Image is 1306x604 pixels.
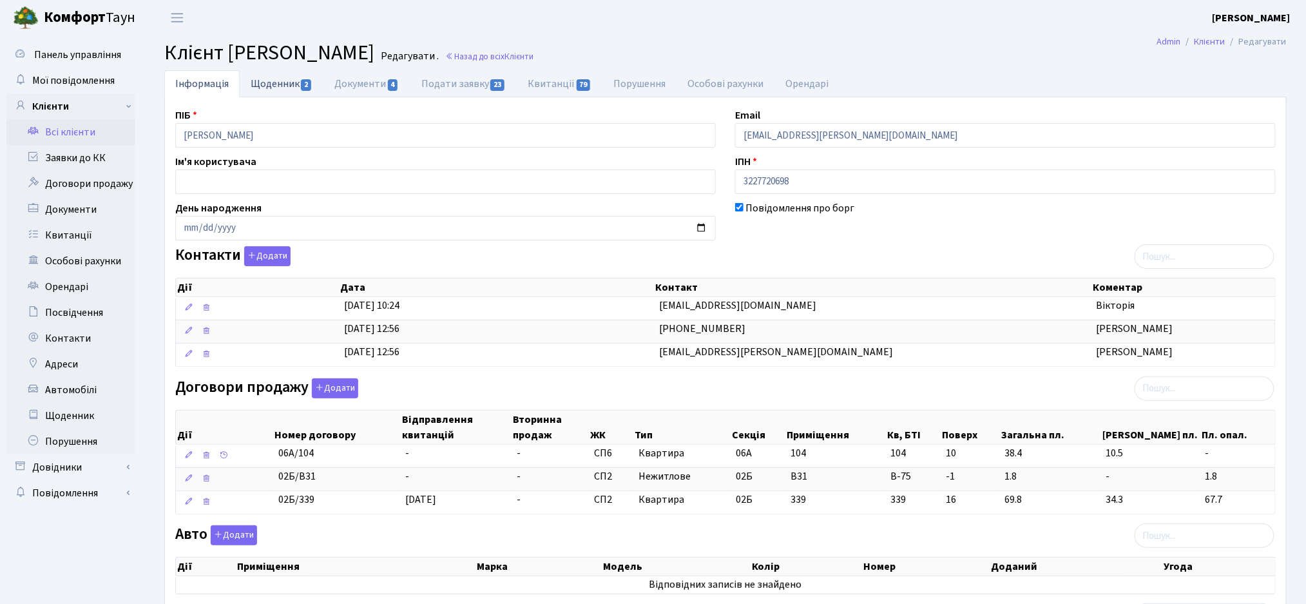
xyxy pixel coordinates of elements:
img: logo.png [13,5,39,31]
label: ІПН [735,154,757,170]
span: 34.3 [1106,492,1195,507]
span: 02Б/339 [278,492,314,507]
a: Посвідчення [6,300,135,326]
th: Тип [634,411,731,444]
label: Авто [175,525,257,545]
a: Адреси [6,351,135,377]
a: Щоденник [240,70,323,97]
span: 104 [791,446,806,460]
th: Пл. опал. [1200,411,1275,444]
span: [DATE] 10:24 [344,298,399,313]
a: Клієнти [6,93,135,119]
th: Модель [602,558,751,576]
a: Клієнти [1195,35,1225,48]
span: Клієнти [504,50,533,63]
label: День народження [175,200,262,216]
a: Документи [323,70,410,97]
span: В-75 [891,469,936,484]
b: Комфорт [44,7,106,28]
a: Інформація [164,70,240,97]
th: Номер договору [273,411,400,444]
th: Коментар [1091,278,1275,297]
span: 1.8 [1005,469,1096,484]
span: 23 [490,79,504,91]
span: 02Б/В31 [278,469,316,483]
span: 10 [946,446,995,461]
a: Орендарі [6,274,135,300]
a: Подати заявку [410,70,517,97]
a: Договори продажу [6,171,135,197]
span: Нежитлове [639,469,725,484]
th: Кв, БТІ [886,411,941,444]
span: [DATE] 12:56 [344,345,399,359]
a: Документи [6,197,135,222]
span: 38.4 [1005,446,1096,461]
span: - [517,446,521,460]
span: 79 [577,79,591,91]
span: -1 [946,469,995,484]
span: СП2 [594,492,628,507]
a: Особові рахунки [6,248,135,274]
label: Контакти [175,246,291,266]
th: Відправлення квитанцій [401,411,512,444]
th: ЖК [589,411,633,444]
a: Особові рахунки [677,70,775,97]
button: Переключити навігацію [161,7,193,28]
a: Квитанції [517,70,602,97]
a: Додати [309,376,358,398]
span: 69.8 [1005,492,1096,507]
span: [DATE] 12:56 [344,322,399,336]
label: Повідомлення про борг [745,200,854,216]
span: 10.5 [1106,446,1195,461]
th: Дії [176,278,339,297]
input: Пошук... [1135,244,1274,269]
a: Назад до всіхКлієнти [445,50,533,63]
a: Порушення [6,429,135,454]
span: [EMAIL_ADDRESS][PERSON_NAME][DOMAIN_NAME] [659,345,893,359]
a: Щоденник [6,403,135,429]
a: Додати [207,523,257,546]
button: Контакти [244,246,291,266]
th: Номер [863,558,990,576]
span: 02Б [736,469,753,483]
a: Автомобілі [6,377,135,403]
span: Клієнт [PERSON_NAME] [164,38,374,68]
span: [PERSON_NAME] [1097,345,1173,359]
th: Дії [176,558,236,576]
td: Відповідних записів не знайдено [176,576,1275,594]
span: - [1205,446,1270,461]
span: Таун [44,7,135,29]
span: Мої повідомлення [32,73,115,88]
th: Контакт [655,278,1092,297]
span: - [406,446,410,460]
span: 06А [736,446,752,460]
label: Договори продажу [175,378,358,398]
span: [PERSON_NAME] [1097,322,1173,336]
a: Мої повідомлення [6,68,135,93]
span: 06А/104 [278,446,314,460]
a: Панель управління [6,42,135,68]
span: Вікторія [1097,298,1135,313]
th: Приміщення [785,411,886,444]
span: 4 [388,79,398,91]
th: Секція [731,411,785,444]
b: [PERSON_NAME] [1213,11,1291,25]
span: [DATE] [406,492,437,507]
a: Повідомлення [6,480,135,506]
span: СП6 [594,446,628,461]
span: - [517,492,521,507]
span: 339 [891,492,936,507]
a: Орендарі [775,70,840,97]
span: [PHONE_NUMBER] [659,322,745,336]
span: Панель управління [34,48,121,62]
button: Авто [211,525,257,545]
button: Договори продажу [312,378,358,398]
th: [PERSON_NAME] пл. [1101,411,1200,444]
a: [PERSON_NAME] [1213,10,1291,26]
th: Дата [339,278,655,297]
small: Редагувати . [378,50,439,63]
th: Доданий [990,558,1163,576]
span: В31 [791,469,807,483]
a: Контакти [6,326,135,351]
nav: breadcrumb [1138,28,1306,55]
